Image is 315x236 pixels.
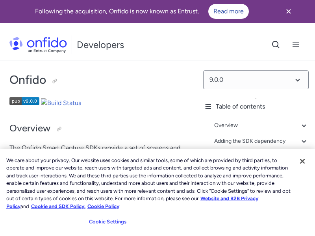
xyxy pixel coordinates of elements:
div: We care about your privacy. Our website uses cookies and similar tools, some of which are provide... [6,157,293,210]
a: Cookie and SDK Policy. [31,203,85,209]
h2: Overview [9,122,187,135]
button: Cookie Settings [83,214,132,230]
div: Following the acquisition, Onfido is now known as Entrust. [9,4,274,19]
svg: Open search button [271,40,281,50]
a: Cookie Policy [87,203,119,209]
a: Adding the SDK dependency [214,136,309,146]
a: Overview [214,121,309,130]
svg: Open navigation menu button [291,40,300,50]
div: Table of contents [203,102,309,111]
svg: Close banner [284,7,293,16]
img: Onfido Logo [9,37,67,53]
button: Close [294,153,311,170]
a: Read more [208,4,249,19]
h1: Developers [77,39,124,51]
button: Open search button [266,35,286,55]
a: More information about our cookie policy., opens in a new tab [6,195,258,209]
button: Close banner [274,2,303,21]
img: Version [9,97,39,105]
button: Open navigation menu button [286,35,306,55]
img: Build Status [41,98,81,108]
p: The Onfido Smart Capture SDKs provide a set of screens and functionalities that enable applicatio... [9,143,187,171]
h1: Onfido [9,72,187,88]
